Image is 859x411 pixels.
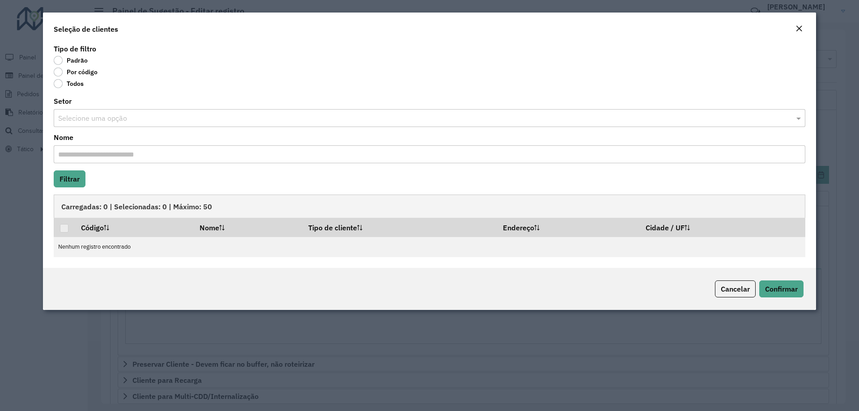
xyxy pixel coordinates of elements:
th: Tipo de cliente [302,218,497,237]
div: Carregadas: 0 | Selecionadas: 0 | Máximo: 50 [54,195,805,218]
label: Padrão [54,56,88,65]
th: Nome [193,218,302,237]
th: Endereço [497,218,640,237]
th: Código [75,218,193,237]
label: Todos [54,79,84,88]
em: Fechar [795,25,803,32]
td: Nenhum registro encontrado [54,237,805,257]
label: Nome [54,132,73,143]
label: Por código [54,68,98,76]
h4: Seleção de clientes [54,24,118,34]
span: Confirmar [765,284,798,293]
button: Cancelar [715,280,756,297]
button: Filtrar [54,170,85,187]
button: Confirmar [759,280,804,297]
label: Tipo de filtro [54,43,96,54]
span: Cancelar [721,284,750,293]
button: Close [793,23,805,35]
label: Setor [54,96,72,106]
th: Cidade / UF [640,218,805,237]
